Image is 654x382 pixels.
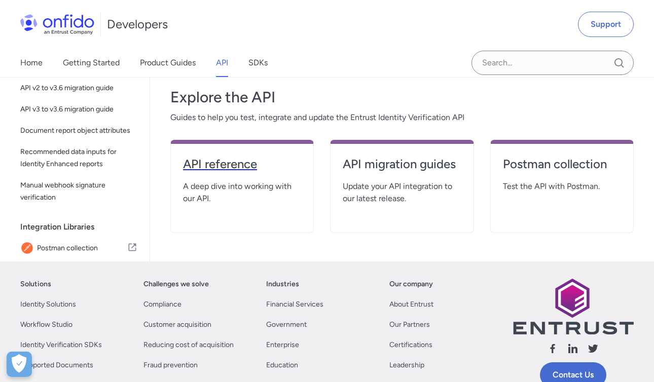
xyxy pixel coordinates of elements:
span: Test the API with Postman. [503,180,621,193]
a: Customer acquisition [143,319,211,331]
span: Manual webhook signature verification [20,179,137,204]
a: API v2 to v3.6 migration guide [16,78,141,98]
span: Guides to help you test, integrate and update the Entrust Identity Verification API [170,111,634,124]
img: Entrust logo [512,278,634,334]
a: Document report object attributes [16,121,141,141]
a: Identity Solutions [20,298,76,311]
a: Getting Started [63,49,120,77]
div: Integration Libraries [20,217,146,237]
span: Postman collection [37,241,127,255]
a: Fraud prevention [143,359,198,371]
h4: API reference [183,156,301,172]
h4: API migration guides [343,156,461,172]
a: Our company [389,278,433,290]
span: Update your API integration to our latest release. [343,180,461,205]
a: Recommended data inputs for Identity Enhanced reports [16,142,141,174]
a: Compliance [143,298,181,311]
a: Follow us X (Twitter) [587,342,599,358]
a: Manual webhook signature verification [16,175,141,208]
h4: Postman collection [503,156,621,172]
a: IconPostman collectionPostman collection [16,237,141,259]
a: Leadership [389,359,424,371]
a: Supported Documents [20,359,93,371]
a: Our Partners [389,319,430,331]
a: API [216,49,228,77]
a: Follow us facebook [547,342,559,358]
a: Reducing cost of acquisition [143,339,234,351]
a: Workflow Studio [20,319,72,331]
span: Recommended data inputs for Identity Enhanced reports [20,146,137,170]
svg: Follow us linkedin [567,342,579,355]
a: API v3 to v3.6 migration guide [16,99,141,120]
a: Support [578,12,634,37]
a: IconOpenAPI specificationsOpenAPI specifications [16,260,141,283]
a: Government [266,319,307,331]
img: IconPostman collection [20,241,37,255]
a: Enterprise [266,339,299,351]
svg: Follow us facebook [547,342,559,355]
span: API v2 to v3.6 migration guide [20,82,137,94]
a: Home [20,49,43,77]
a: Solutions [20,278,51,290]
a: API migration guides [343,156,461,180]
h1: Developers [107,16,168,32]
a: Industries [266,278,299,290]
a: Education [266,359,298,371]
a: About Entrust [389,298,433,311]
a: Follow us linkedin [567,342,579,358]
svg: Follow us X (Twitter) [587,342,599,355]
div: Cookie Preferences [7,352,32,377]
img: Onfido Logo [20,14,94,34]
a: Product Guides [140,49,196,77]
a: Postman collection [503,156,621,180]
button: Open Preferences [7,352,32,377]
a: Financial Services [266,298,323,311]
a: SDKs [248,49,268,77]
span: A deep dive into working with our API. [183,180,301,205]
a: Challenges we solve [143,278,209,290]
input: Onfido search input field [471,51,634,75]
h3: Explore the API [170,87,634,107]
a: Certifications [389,339,432,351]
a: Identity Verification SDKs [20,339,102,351]
span: API v3 to v3.6 migration guide [20,103,137,116]
span: Document report object attributes [20,125,137,137]
a: API reference [183,156,301,180]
